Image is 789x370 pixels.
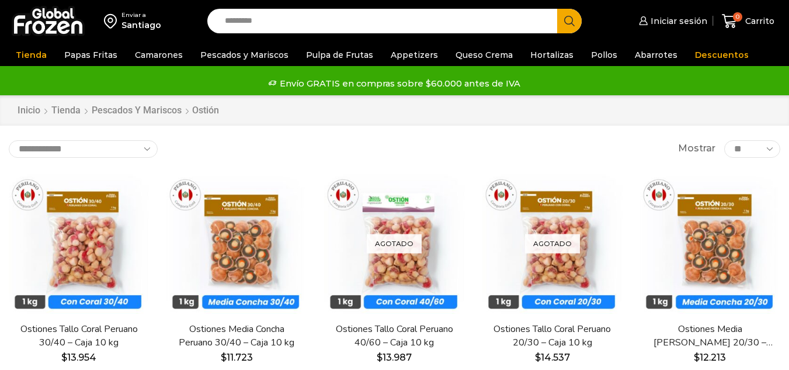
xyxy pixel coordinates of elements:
a: Descuentos [689,44,755,66]
a: Abarrotes [629,44,683,66]
a: Inicio [17,104,41,117]
select: Pedido de la tienda [9,140,158,158]
a: Ostiones Tallo Coral Peruano 40/60 – Caja 10 kg [331,323,457,350]
p: Agotado [525,234,580,253]
div: Enviar a [121,11,161,19]
a: Papas Fritas [58,44,123,66]
a: Ostiones Media Concha Peruano 30/40 – Caja 10 kg [173,323,300,350]
span: $ [377,352,383,363]
h1: Ostión [192,105,219,116]
img: address-field-icon.svg [104,11,121,31]
a: Ostiones Tallo Coral Peruano 20/30 – Caja 10 kg [489,323,616,350]
a: Tienda [51,104,81,117]
span: $ [535,352,541,363]
a: Pulpa de Frutas [300,44,379,66]
span: 0 [733,12,742,22]
span: $ [61,352,67,363]
button: Search button [557,9,582,33]
bdi: 11.723 [221,352,253,363]
span: Carrito [742,15,774,27]
span: Mostrar [678,142,715,155]
a: Queso Crema [450,44,519,66]
a: Pescados y Mariscos [91,104,182,117]
span: $ [221,352,227,363]
span: $ [694,352,700,363]
span: Iniciar sesión [648,15,707,27]
bdi: 13.954 [61,352,96,363]
bdi: 14.537 [535,352,570,363]
a: Iniciar sesión [636,9,707,33]
a: Ostiones Tallo Coral Peruano 30/40 – Caja 10 kg [16,323,142,350]
a: Tienda [10,44,53,66]
a: Appetizers [385,44,444,66]
a: 0 Carrito [719,8,777,35]
nav: Breadcrumb [17,104,219,117]
a: Camarones [129,44,189,66]
a: Pescados y Mariscos [194,44,294,66]
a: Ostiones Media [PERSON_NAME] 20/30 – Caja 10 kg [647,323,773,350]
bdi: 13.987 [377,352,412,363]
a: Hortalizas [524,44,579,66]
div: Santiago [121,19,161,31]
bdi: 12.213 [694,352,726,363]
p: Agotado [367,234,422,253]
a: Pollos [585,44,623,66]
